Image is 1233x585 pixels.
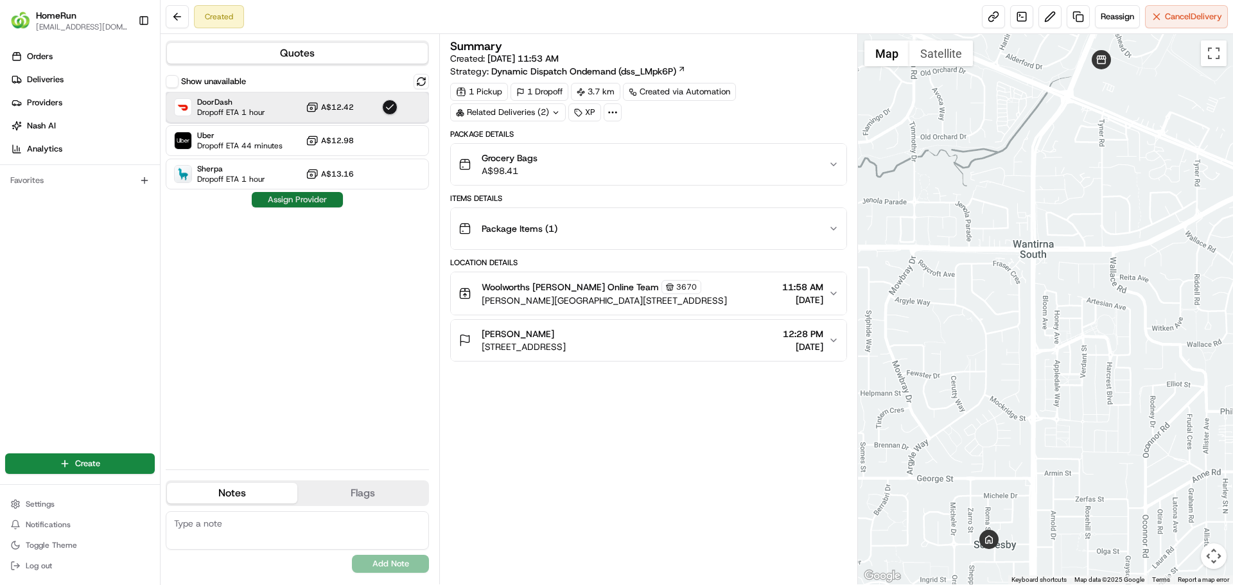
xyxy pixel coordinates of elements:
a: Dynamic Dispatch Ondemand (dss_LMpk6P) [491,65,686,78]
span: A$98.41 [482,164,538,177]
button: HomeRun [36,9,76,22]
span: Providers [27,97,62,109]
span: A$13.16 [321,169,354,179]
div: 1 Dropoff [511,83,568,101]
span: Log out [26,561,52,571]
button: Reassign [1095,5,1140,28]
span: [DATE] [782,293,823,306]
button: Toggle fullscreen view [1201,40,1227,66]
img: Uber [175,132,191,149]
span: Uber [197,130,283,141]
img: Sherpa [175,166,191,182]
button: Create [5,453,155,474]
button: Package Items (1) [451,208,846,249]
img: DoorDash [175,99,191,116]
span: Created: [450,52,559,65]
div: We're available if you need us! [44,135,162,146]
button: CancelDelivery [1145,5,1228,28]
span: [EMAIL_ADDRESS][DOMAIN_NAME] [36,22,128,32]
a: 💻API Documentation [103,181,211,204]
button: Keyboard shortcuts [1011,575,1067,584]
div: Items Details [450,193,846,204]
span: 12:28 PM [783,327,823,340]
span: Deliveries [27,74,64,85]
div: XP [568,103,601,121]
button: A$13.16 [306,168,354,180]
a: 📗Knowledge Base [8,181,103,204]
div: Start new chat [44,123,211,135]
span: [PERSON_NAME] [482,327,554,340]
span: Analytics [27,143,62,155]
span: [DATE] [783,340,823,353]
label: Show unavailable [181,76,246,87]
div: 3.7 km [571,83,620,101]
div: Related Deliveries (2) [450,103,566,121]
button: Map camera controls [1201,543,1227,569]
a: Analytics [5,139,160,159]
span: 11:58 AM [782,281,823,293]
button: A$12.42 [306,101,354,114]
span: [PERSON_NAME][GEOGRAPHIC_DATA][STREET_ADDRESS] [482,294,727,307]
button: Flags [297,483,428,503]
button: Notifications [5,516,155,534]
button: A$12.98 [306,134,354,147]
span: Notifications [26,520,71,530]
div: Location Details [450,258,846,268]
button: [PERSON_NAME][STREET_ADDRESS]12:28 PM[DATE] [451,320,846,361]
button: Quotes [167,43,428,64]
span: DoorDash [197,97,265,107]
p: Welcome 👋 [13,51,234,72]
a: Orders [5,46,160,67]
span: Pylon [128,218,155,227]
span: Orders [27,51,53,62]
img: Nash [13,13,39,39]
div: Favorites [5,170,155,191]
span: Dropoff ETA 1 hour [197,174,265,184]
a: Nash AI [5,116,160,136]
button: Show street map [864,40,909,66]
span: 3670 [676,282,697,292]
button: Log out [5,557,155,575]
span: Knowledge Base [26,186,98,199]
a: Created via Automation [623,83,736,101]
a: Terms [1152,576,1170,583]
div: 1 Pickup [450,83,508,101]
button: Assign Provider [252,192,343,207]
img: HomeRun [10,10,31,31]
span: Dropoff ETA 44 minutes [197,141,283,151]
a: Open this area in Google Maps (opens a new window) [861,568,904,584]
span: Reassign [1101,11,1134,22]
span: Create [75,458,100,469]
button: Settings [5,495,155,513]
img: 1736555255976-a54dd68f-1ca7-489b-9aae-adbdc363a1c4 [13,123,36,146]
span: Map data ©2025 Google [1074,576,1144,583]
span: A$12.42 [321,102,354,112]
button: HomeRunHomeRun[EMAIL_ADDRESS][DOMAIN_NAME] [5,5,133,36]
span: Sherpa [197,164,265,174]
div: Package Details [450,129,846,139]
span: Dropoff ETA 1 hour [197,107,265,118]
a: Deliveries [5,69,160,90]
a: Providers [5,92,160,113]
span: [STREET_ADDRESS] [482,340,566,353]
button: Woolworths [PERSON_NAME] Online Team3670[PERSON_NAME][GEOGRAPHIC_DATA][STREET_ADDRESS]11:58 AM[DATE] [451,272,846,315]
button: Grocery BagsA$98.41 [451,144,846,185]
span: [DATE] 11:53 AM [487,53,559,64]
button: Show satellite imagery [909,40,973,66]
div: 💻 [109,188,119,198]
span: Dynamic Dispatch Ondemand (dss_LMpk6P) [491,65,676,78]
span: Toggle Theme [26,540,77,550]
input: Clear [33,83,212,96]
button: Toggle Theme [5,536,155,554]
div: Strategy: [450,65,686,78]
a: Powered byPylon [91,217,155,227]
span: A$12.98 [321,135,354,146]
div: 📗 [13,188,23,198]
span: Nash AI [27,120,56,132]
img: Google [861,568,904,584]
span: Grocery Bags [482,152,538,164]
a: Report a map error [1178,576,1229,583]
span: Package Items ( 1 ) [482,222,557,235]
